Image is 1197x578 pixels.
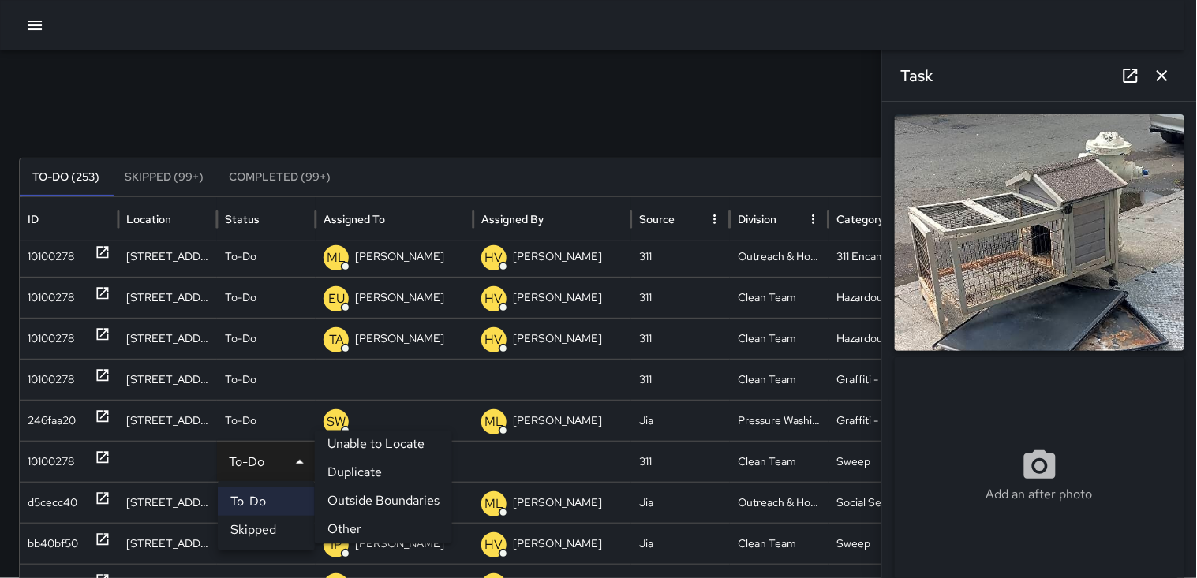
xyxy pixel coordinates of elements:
[218,516,315,544] li: Skipped
[315,459,452,487] li: Duplicate
[218,487,315,516] li: To-Do
[315,487,452,516] li: Outside Boundaries
[315,516,452,544] li: Other
[315,431,452,459] li: Unable to Locate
